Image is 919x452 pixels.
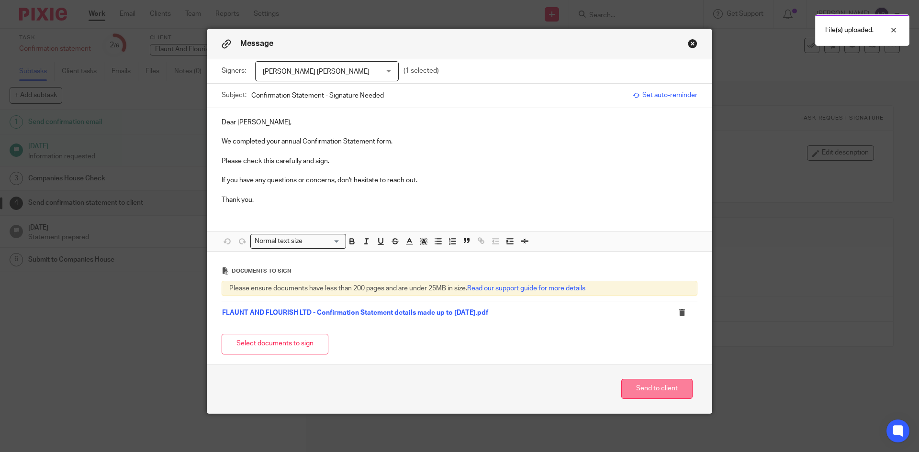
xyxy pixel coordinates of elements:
span: Documents to sign [232,268,291,274]
p: If you have any questions or concerns, don't hesitate to reach out. [222,176,697,185]
p: We completed your annual Confirmation Statement form. [222,137,697,146]
a: Read our support guide for more details [467,285,585,292]
span: Normal text size [253,236,305,246]
label: Subject: [222,90,247,100]
p: File(s) uploaded. [825,25,874,35]
a: FLAUNT AND FLOURISH LTD - Confirmation Statement details made up to [DATE].pdf [222,309,488,316]
p: Thank you. [222,195,697,205]
div: Please ensure documents have less than 200 pages and are under 25MB in size. [222,281,697,296]
button: Select documents to sign [222,334,328,354]
input: Search for option [306,236,340,246]
p: Please check this carefully and sign. [222,156,697,166]
span: Set auto-reminder [633,90,697,100]
div: Search for option [250,234,346,249]
button: Send to client [621,379,693,399]
p: Dear [PERSON_NAME], [222,118,697,127]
